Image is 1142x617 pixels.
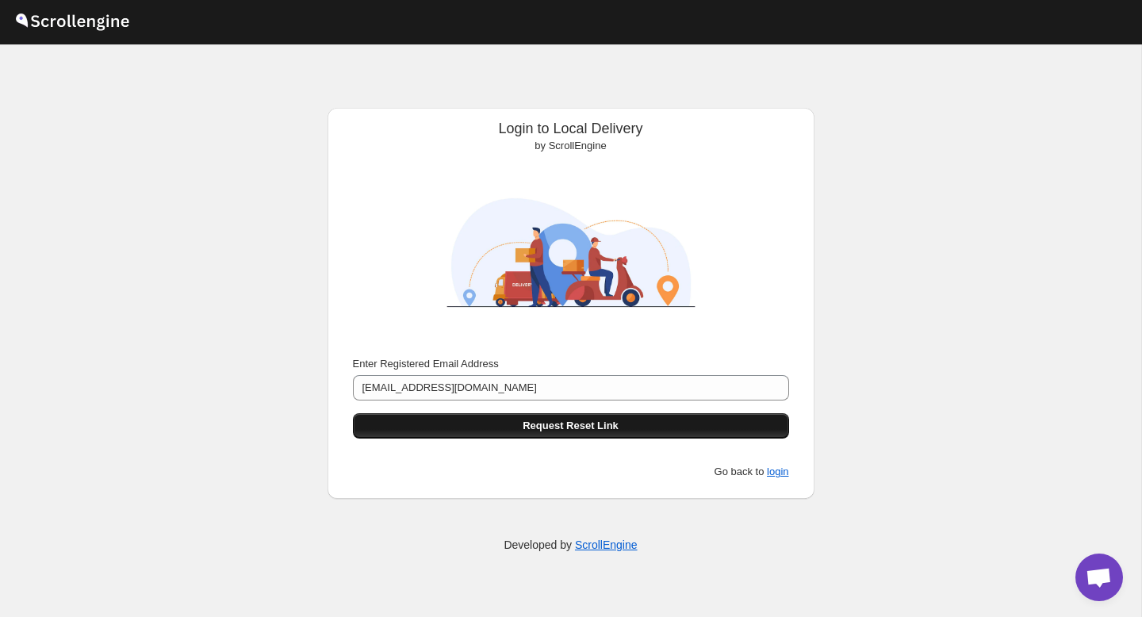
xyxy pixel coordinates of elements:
[504,537,637,553] p: Developed by
[1075,554,1123,601] div: Open chat
[340,121,802,154] div: Login to Local Delivery
[767,466,788,477] button: login
[353,464,789,480] p: Go back to
[353,413,789,439] button: Request Reset Link
[523,418,619,434] span: Request Reset Link
[575,538,638,551] a: ScrollEngine
[432,160,710,345] img: ScrollEngine
[353,358,499,370] span: Enter Registered Email Address
[535,140,606,151] span: by ScrollEngine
